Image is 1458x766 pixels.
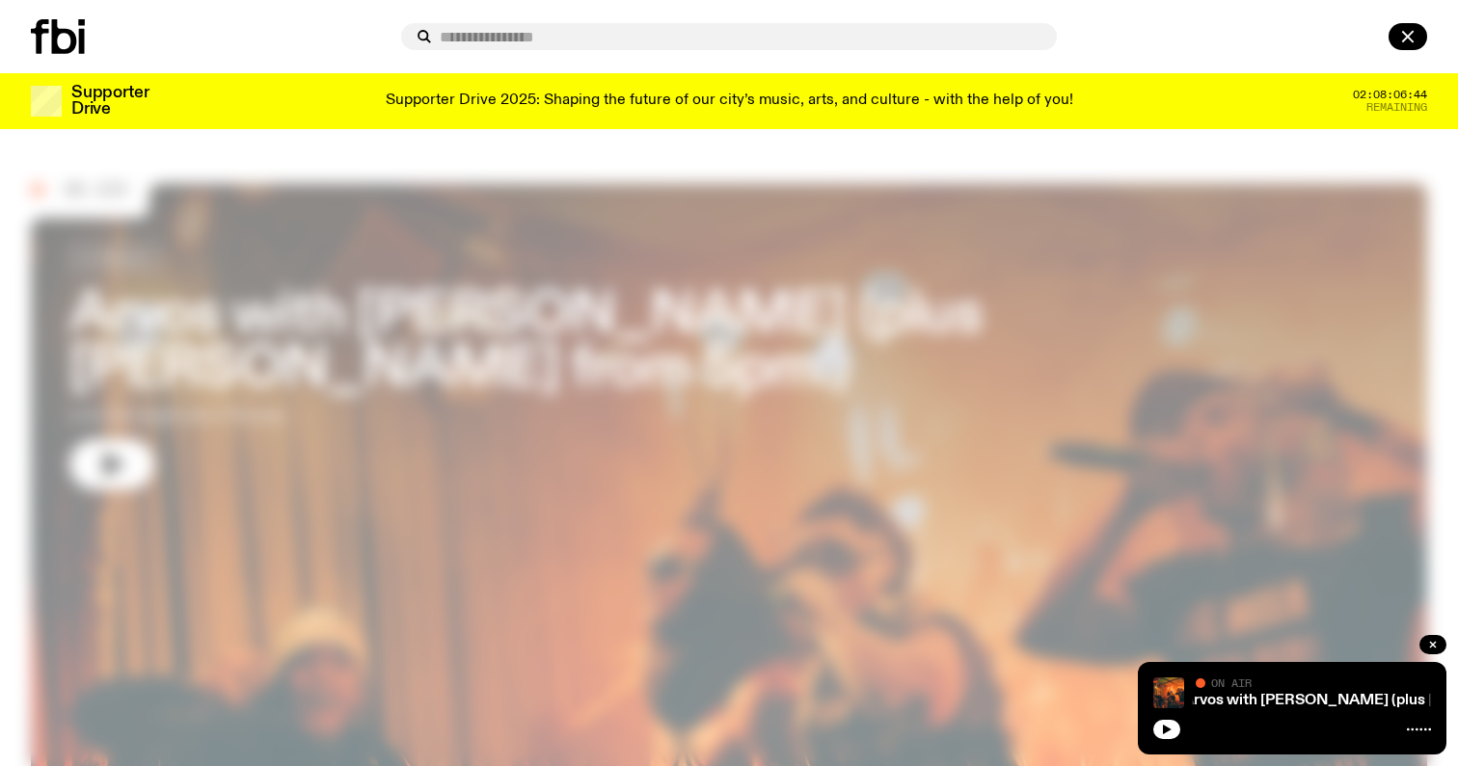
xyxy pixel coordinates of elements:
h3: Supporter Drive [71,85,148,118]
span: 02:08:06:44 [1353,90,1427,100]
p: Supporter Drive 2025: Shaping the future of our city’s music, arts, and culture - with the help o... [386,92,1073,110]
span: Remaining [1366,102,1427,113]
span: On Air [1211,676,1252,689]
